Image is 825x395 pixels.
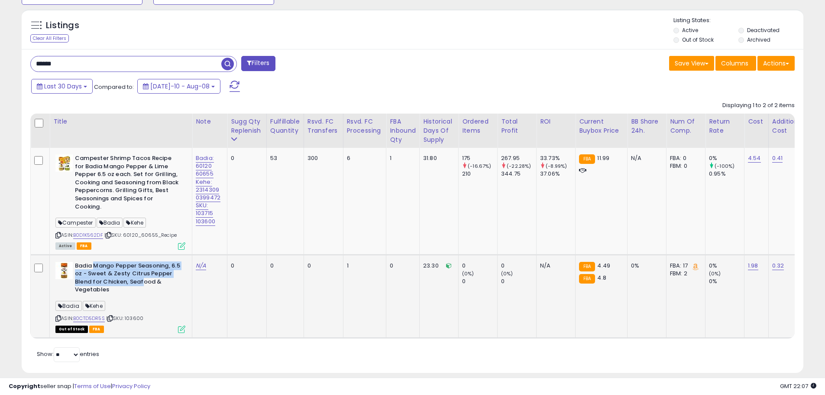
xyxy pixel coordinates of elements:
[73,315,105,322] a: B0CTD5DR5S
[53,117,188,126] div: Title
[631,262,660,270] div: 0%
[669,56,714,71] button: Save View
[715,163,734,170] small: (-100%)
[579,117,624,135] div: Current Buybox Price
[55,262,73,279] img: 41TdGZeIRrL._SL40_.jpg
[196,261,206,270] a: N/A
[77,242,91,250] span: FBA
[546,163,567,170] small: (-8.99%)
[462,262,497,270] div: 0
[709,154,744,162] div: 0%
[462,154,497,162] div: 175
[9,382,40,390] strong: Copyright
[270,154,297,162] div: 53
[97,218,123,228] span: Badia
[307,262,336,270] div: 0
[709,262,744,270] div: 0%
[37,350,99,358] span: Show: entries
[423,154,452,162] div: 31.80
[104,232,177,238] span: | SKU: 60120_60655_Recipe
[462,170,497,178] div: 210
[123,218,146,228] span: Kehe
[462,277,497,285] div: 0
[231,262,260,270] div: 0
[747,36,770,43] label: Archived
[75,262,180,296] b: Badia Mango Pepper Seasoning, 6.5 oz - Sweet & Zesty Citrus Pepper Blend for Chicken, Seafood & V...
[347,154,380,162] div: 6
[709,170,744,178] div: 0.95%
[55,218,96,228] span: Campester
[270,117,300,135] div: Fulfillable Quantity
[670,270,699,277] div: FBM: 2
[55,242,75,250] span: All listings currently available for purchase on Amazon
[631,117,663,135] div: BB Share 24h.
[670,162,699,170] div: FBM: 0
[75,154,180,213] b: Campester Shrimp Tacos Recipe for Badia Mango Pepper & Lime Pepper 6.5 oz each. Set for Grilling,...
[709,270,721,277] small: (0%)
[709,277,744,285] div: 0%
[307,117,340,135] div: Rsvd. FC Transfers
[709,117,741,135] div: Return Rate
[673,16,803,25] p: Listing States:
[73,232,103,239] a: B0D1K562DF
[682,36,714,43] label: Out of Stock
[501,262,536,270] div: 0
[423,262,452,270] div: 23.30
[540,262,569,270] div: N/A
[772,261,784,270] a: 0.32
[390,117,416,144] div: FBA inbound Qty
[501,154,536,162] div: 267.95
[347,117,383,135] div: Rsvd. FC Processing
[55,154,185,249] div: ASIN:
[231,117,263,135] div: Sugg Qty Replenish
[540,170,575,178] div: 37.06%
[462,270,474,277] small: (0%)
[89,326,104,333] span: FBA
[772,117,804,135] div: Additional Cost
[241,56,275,71] button: Filters
[507,163,531,170] small: (-22.28%)
[748,154,761,163] a: 4.54
[55,301,82,311] span: Badia
[747,26,780,34] label: Deactivated
[501,170,536,178] div: 344.75
[390,154,413,162] div: 1
[55,326,88,333] span: All listings that are currently out of stock and unavailable for purchase on Amazon
[579,274,595,284] small: FBA
[715,56,756,71] button: Columns
[150,82,210,91] span: [DATE]-10 - Aug-08
[231,154,260,162] div: 0
[540,154,575,162] div: 33.73%
[670,117,702,135] div: Num of Comp.
[468,163,491,170] small: (-16.67%)
[772,154,783,163] a: 0.41
[748,117,765,126] div: Cost
[83,301,105,311] span: Kehe
[196,154,220,226] a: Badia: 60120 60655 Kehe: 2314309 0399472 SKU: 103715 103600
[347,262,380,270] div: 1
[748,261,758,270] a: 1.98
[270,262,297,270] div: 0
[540,117,572,126] div: ROI
[579,262,595,271] small: FBA
[670,262,699,270] div: FBA: 17
[44,82,82,91] span: Last 30 Days
[757,56,795,71] button: Actions
[31,79,93,94] button: Last 30 Days
[597,261,610,270] span: 4.49
[423,117,455,144] div: Historical Days Of Supply
[682,26,698,34] label: Active
[55,154,73,172] img: 51VVq3eUmnL._SL40_.jpg
[106,315,143,322] span: | SKU: 103600
[94,83,134,91] span: Compared to:
[112,382,150,390] a: Privacy Policy
[597,154,609,162] span: 11.99
[670,154,699,162] div: FBA: 0
[30,34,69,42] div: Clear All Filters
[501,270,513,277] small: (0%)
[9,382,150,391] div: seller snap | |
[390,262,413,270] div: 0
[55,262,185,332] div: ASIN:
[307,154,336,162] div: 300
[579,154,595,164] small: FBA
